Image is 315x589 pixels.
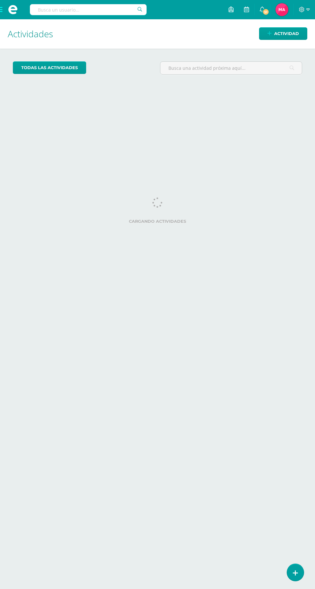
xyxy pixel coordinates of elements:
label: Cargando actividades [13,219,302,224]
img: e1424e2d79dd695755660daaca2de6f7.png [275,3,288,16]
a: Actividad [259,27,307,40]
input: Busca un usuario... [30,4,147,15]
span: Actividad [274,28,299,40]
input: Busca una actividad próxima aquí... [160,62,302,74]
h1: Actividades [8,19,307,49]
a: todas las Actividades [13,61,86,74]
span: 51 [262,8,269,15]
